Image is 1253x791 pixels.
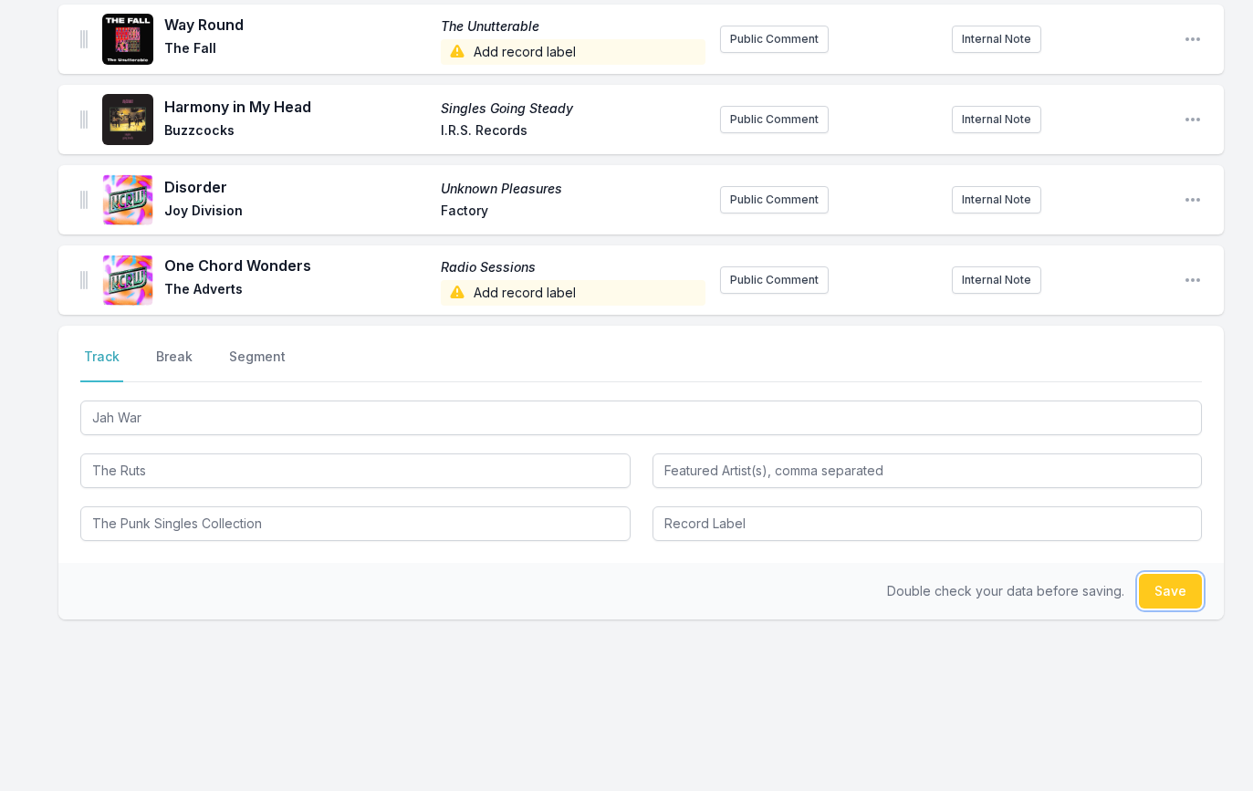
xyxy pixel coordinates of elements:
[887,583,1124,598] span: Double check your data before saving.
[102,255,153,306] img: Radio Sessions
[952,186,1041,213] button: Internal Note
[164,202,430,224] span: Joy Division
[952,266,1041,294] button: Internal Note
[102,94,153,145] img: Singles Going Steady
[80,401,1202,435] input: Track Title
[441,17,706,36] span: The Unutterable
[80,348,123,382] button: Track
[80,506,631,541] input: Album Title
[653,453,1203,488] input: Featured Artist(s), comma separated
[80,271,88,289] img: Drag Handle
[952,26,1041,53] button: Internal Note
[164,176,430,198] span: Disorder
[80,30,88,48] img: Drag Handle
[720,186,829,213] button: Public Comment
[720,26,829,53] button: Public Comment
[441,39,706,65] span: Add record label
[441,258,706,276] span: Radio Sessions
[164,280,430,306] span: The Adverts
[80,110,88,129] img: Drag Handle
[441,99,706,118] span: Singles Going Steady
[441,121,706,143] span: I.R.S. Records
[164,121,430,143] span: Buzzcocks
[441,202,706,224] span: Factory
[225,348,289,382] button: Segment
[1184,271,1202,289] button: Open playlist item options
[952,106,1041,133] button: Internal Note
[102,174,153,225] img: Unknown Pleasures
[1139,574,1202,609] button: Save
[152,348,196,382] button: Break
[1184,110,1202,129] button: Open playlist item options
[102,14,153,65] img: The Unutterable
[164,39,430,65] span: The Fall
[164,14,430,36] span: Way Round
[164,96,430,118] span: Harmony in My Head
[720,106,829,133] button: Public Comment
[164,255,430,276] span: One Chord Wonders
[80,453,631,488] input: Artist
[441,180,706,198] span: Unknown Pleasures
[653,506,1203,541] input: Record Label
[1184,30,1202,48] button: Open playlist item options
[1184,191,1202,209] button: Open playlist item options
[80,191,88,209] img: Drag Handle
[441,280,706,306] span: Add record label
[720,266,829,294] button: Public Comment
